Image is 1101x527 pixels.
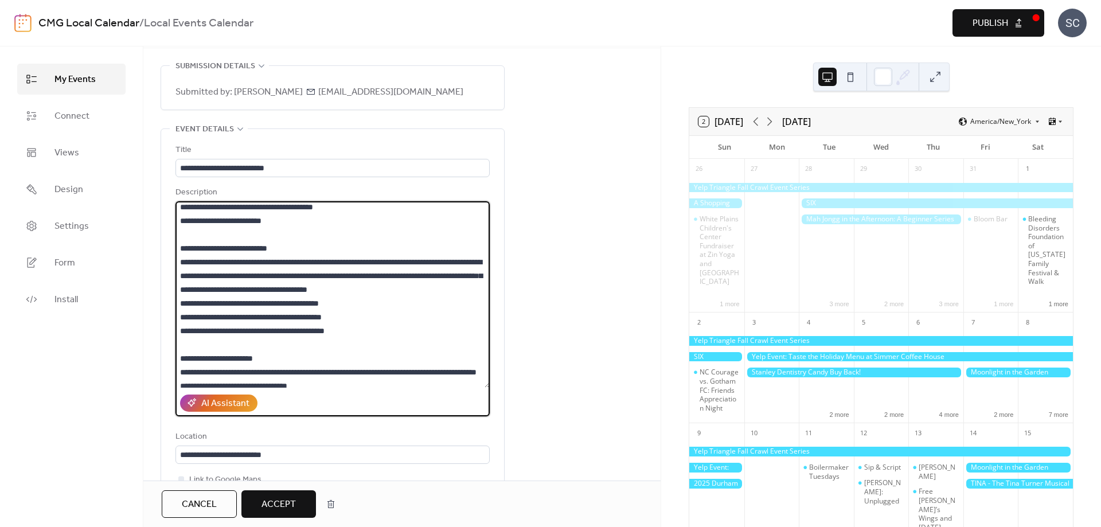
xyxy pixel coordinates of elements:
div: Yelp Event: Taste the Holiday Menu at Simmer Coffee House [744,352,1073,362]
div: Moonlight in the Garden [963,463,1073,473]
span: Event details [175,123,234,136]
div: Location [175,430,487,444]
div: Yelp Event: Taste the Holiday Menu at Simmer Coffee House [689,463,744,473]
div: Bleeding Disorders Foundation of [US_STATE] Family Festival & Walk [1028,214,1068,286]
div: 5 [857,316,870,329]
a: Views [17,137,126,168]
div: 9 [693,427,705,439]
div: Moonlight in the Garden [963,368,1073,377]
span: Design [54,183,83,197]
div: 2 [693,316,705,329]
div: Sip & Script [854,463,909,472]
div: White Plains Children's Center Fundraiser at Zin Yoga and Wine Lounge [689,214,744,286]
a: Form [17,247,126,278]
div: SC [1058,9,1087,37]
div: 1 [1021,163,1034,175]
b: / [139,13,144,34]
button: 1 more [989,298,1018,308]
div: 31 [967,163,979,175]
button: Accept [241,490,316,518]
div: Description [175,186,487,200]
div: 4 [802,316,815,329]
span: Accept [261,498,296,512]
div: 2025 Durham Pottery Tour [689,479,744,489]
div: Mon [751,136,803,159]
div: Sat [1012,136,1064,159]
div: [DATE] [782,115,811,128]
div: Stanley Dentistry Candy Buy Back! [744,368,963,377]
div: SIX [799,198,1073,208]
div: Bloom Bar [963,214,1018,224]
div: Thu [907,136,959,159]
button: 2 more [880,409,908,419]
button: 3 more [825,298,853,308]
div: 30 [912,163,924,175]
div: Sip & Script [864,463,901,472]
span: Form [54,256,75,270]
div: Bleeding Disorders Foundation of North Carolina Family Festival & Walk [1018,214,1073,286]
span: Submitted by: [PERSON_NAME] [EMAIL_ADDRESS][DOMAIN_NAME] [175,85,463,99]
button: AI Assistant [180,395,257,412]
button: Cancel [162,490,237,518]
div: 13 [912,427,924,439]
span: Install [54,293,78,307]
button: 4 more [935,409,963,419]
div: 26 [693,163,705,175]
a: Settings [17,210,126,241]
a: Install [17,284,126,315]
div: 12 [857,427,870,439]
div: Yelp Triangle Fall Crawl Event Series [689,447,1073,456]
div: NC Courage vs. Gotham FC: Friends Appreciation Night [700,368,740,412]
div: Tue [803,136,855,159]
button: 1 more [715,298,744,308]
div: Bloom Bar [974,214,1008,224]
button: 7 more [1044,409,1073,419]
a: Connect [17,100,126,131]
div: Walker Hayes: Unplugged [854,478,909,505]
div: 3 [748,316,760,329]
div: White Plains Children's Center Fundraiser at Zin Yoga and [GEOGRAPHIC_DATA] [700,214,740,286]
button: 2 more [880,298,908,308]
div: Yelp Triangle Fall Crawl Event Series [689,336,1073,346]
div: 28 [802,163,815,175]
div: 14 [967,427,979,439]
span: Views [54,146,79,160]
button: 2 more [989,409,1018,419]
div: 27 [748,163,760,175]
div: Yelp Triangle Fall Crawl Event Series [689,183,1073,193]
div: 8 [1021,316,1034,329]
div: Mah Jongg in the Afternoon: A Beginner Series of Lessons [799,214,963,224]
a: CMG Local Calendar [38,13,139,34]
div: 7 [967,316,979,329]
div: [PERSON_NAME]: Unplugged [864,478,904,505]
span: Link to Google Maps [189,473,261,487]
div: Title [175,143,487,157]
span: My Events [54,73,96,87]
div: 15 [1021,427,1034,439]
a: Design [17,174,126,205]
div: 10 [748,427,760,439]
div: A Shopping SPREE! [689,198,744,208]
span: Publish [973,17,1008,30]
a: My Events [17,64,126,95]
div: Boilermaker Tuesdays [799,463,854,481]
div: AI Assistant [201,397,249,411]
div: 11 [802,427,815,439]
span: Connect [54,110,89,123]
div: 6 [912,316,924,329]
div: TINA - The Tina Turner Musical [963,479,1073,489]
button: 2[DATE] [694,114,747,130]
button: 2 more [825,409,853,419]
span: Submission details [175,60,255,73]
button: 1 more [1044,298,1073,308]
button: Publish [952,9,1044,37]
div: Sun [698,136,751,159]
div: Wed [855,136,907,159]
span: Settings [54,220,89,233]
div: 29 [857,163,870,175]
button: 3 more [935,298,963,308]
img: logo [14,14,32,32]
div: NC Courage vs. Gotham FC: Friends Appreciation Night [689,368,744,412]
b: Local Events Calendar [144,13,253,34]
